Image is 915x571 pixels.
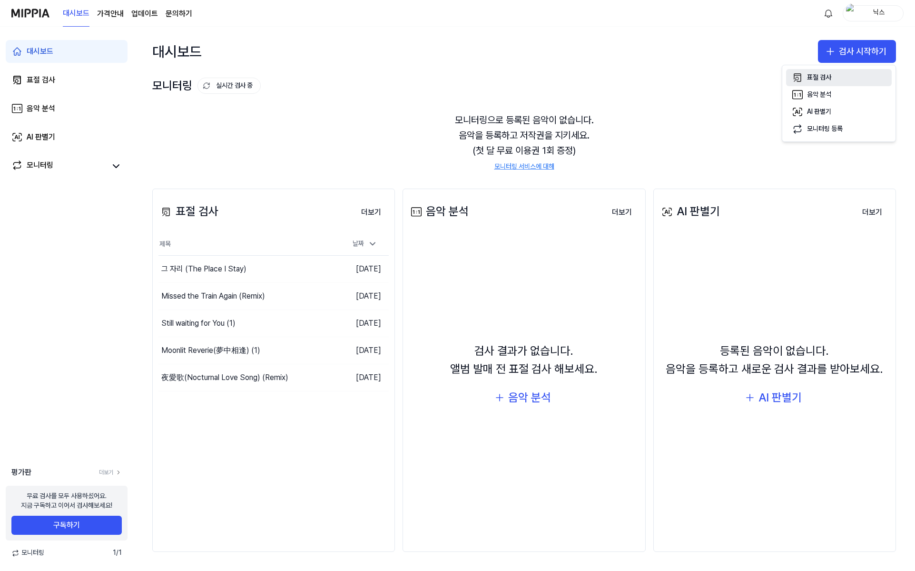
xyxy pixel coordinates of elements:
td: [DATE] [331,256,389,283]
div: AI 판별기 [27,131,55,143]
a: 더보기 [99,469,122,477]
div: 모니터링 [27,160,53,173]
div: 음악 분석 [508,389,551,407]
button: 더보기 [354,203,389,222]
div: Moonlit Reverie(夢中相逢) (1) [161,345,260,356]
a: 음악 분석 [6,97,128,120]
a: 가격안내 [97,8,124,20]
img: profile [846,4,857,23]
button: AI 판별기 [738,386,811,409]
button: 검사 시작하기 [818,40,896,63]
button: 음악 분석 [487,386,561,409]
a: 업데이트 [131,8,158,20]
div: AI 판별기 [758,389,802,407]
button: 표절 검사 [786,69,892,86]
div: 그 자리 (The Place I Stay) [161,263,246,275]
td: [DATE] [331,310,389,337]
div: 모니터링 [152,77,261,95]
a: 더보기 [604,202,640,222]
div: 음악 분석 [409,202,469,220]
a: 대시보드 [63,0,89,27]
a: 대시보드 [6,40,128,63]
a: 표절 검사 [6,69,128,91]
button: profile닉스 [843,5,904,21]
td: [DATE] [331,283,389,310]
div: AI 판별기 [807,107,831,117]
button: 음악 분석 [786,86,892,103]
div: 표절 검사 [158,202,218,220]
a: 문의하기 [166,8,192,20]
button: 더보기 [604,203,640,222]
button: 실시간 검사 중 [197,78,261,94]
div: 대시보드 [152,36,202,67]
div: Still waiting for You (1) [161,318,236,329]
button: 모니터링 등록 [786,120,892,138]
div: 음악 분석 [807,90,831,100]
span: 평가판 [11,467,31,478]
button: AI 판별기 [786,103,892,120]
span: 모니터링 [11,548,44,558]
th: 제목 [158,233,331,256]
div: 표절 검사 [807,73,831,82]
td: [DATE] [331,364,389,391]
div: 무료 검사를 모두 사용하셨어요. 지금 구독하고 이어서 검사해보세요! [21,491,112,510]
span: 1 / 1 [113,548,122,558]
a: 모니터링 [11,160,107,173]
a: 더보기 [354,202,389,222]
div: 모니터링 등록 [807,124,843,134]
div: AI 판별기 [659,202,720,220]
div: 모니터링으로 등록된 음악이 없습니다. 음악을 등록하고 저작권을 지키세요. (첫 달 무료 이용권 1회 증정) [152,101,896,183]
div: 등록된 음악이 없습니다. 음악을 등록하고 새로운 검사 결과를 받아보세요. [666,342,883,379]
img: 알림 [823,8,834,19]
a: 더보기 [855,202,890,222]
div: 검사 결과가 없습니다. 앨범 발매 전 표절 검사 해보세요. [450,342,598,379]
div: 닉스 [860,8,897,18]
div: 대시보드 [27,46,53,57]
div: Missed the Train Again (Remix) [161,291,265,302]
a: 모니터링 서비스에 대해 [494,162,554,171]
div: 음악 분석 [27,103,55,114]
td: [DATE] [331,337,389,364]
div: 夜愛歌(Nocturnal Love Song) (Remix) [161,372,288,383]
button: 구독하기 [11,516,122,535]
div: 날짜 [349,236,381,251]
div: 표절 검사 [27,74,55,86]
a: AI 판별기 [6,126,128,149]
button: 더보기 [855,203,890,222]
